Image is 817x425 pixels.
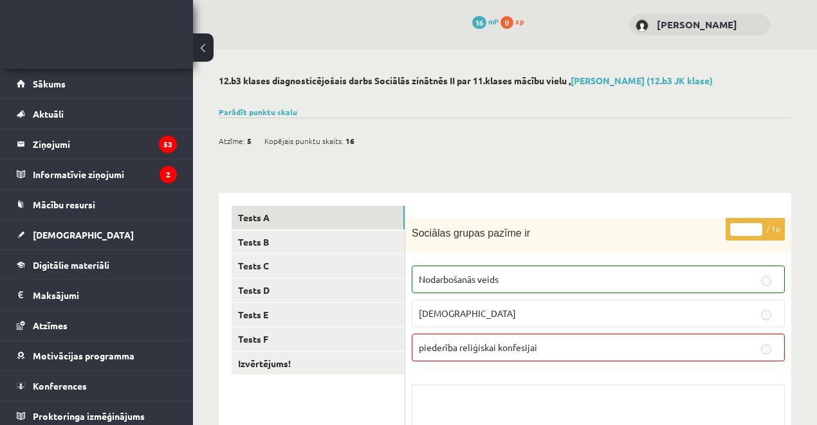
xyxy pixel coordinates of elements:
legend: Ziņojumi [33,129,177,159]
span: Motivācijas programma [33,350,134,361]
a: Tests A [232,206,405,230]
a: Parādīt punktu skalu [219,107,297,117]
a: Maksājumi [17,280,177,310]
span: mP [488,16,499,26]
span: 16 [345,131,354,150]
span: Sociālas grupas pazīme ir [412,228,530,239]
span: [DEMOGRAPHIC_DATA] [33,229,134,240]
a: 0 xp [500,16,530,26]
a: Konferences [17,371,177,401]
input: [DEMOGRAPHIC_DATA] [761,310,771,320]
span: xp [515,16,524,26]
a: Mācību resursi [17,190,177,219]
a: Motivācijas programma [17,341,177,370]
p: / 1p [726,218,785,240]
a: Tests F [232,327,405,351]
a: 16 mP [472,16,499,26]
img: Igors Petrovs [636,19,648,32]
a: Rīgas 1. Tālmācības vidusskola [14,23,117,55]
span: Nodarbošanās veids [419,273,499,285]
a: [DEMOGRAPHIC_DATA] [17,220,177,249]
input: piederība reliģiskai konfesijai [761,344,771,354]
a: [PERSON_NAME] (12.b3 JK klase) [571,75,713,86]
span: Konferences [33,380,87,392]
i: 2 [160,166,177,183]
span: piederība reliģiskai konfesijai [419,341,537,353]
span: Atzīmes [33,320,68,331]
span: Mācību resursi [33,199,95,210]
i: 53 [159,136,177,153]
span: Atzīme: [219,131,245,150]
span: 5 [247,131,252,150]
input: Nodarbošanās veids [761,276,771,286]
span: 0 [500,16,513,29]
span: Aktuāli [33,108,64,120]
a: Atzīmes [17,311,177,340]
span: Digitālie materiāli [33,259,109,271]
span: Proktoringa izmēģinājums [33,410,145,422]
legend: Maksājumi [33,280,177,310]
a: Tests C [232,254,405,278]
span: [DEMOGRAPHIC_DATA] [419,307,516,319]
a: Tests E [232,303,405,327]
legend: Informatīvie ziņojumi [33,159,177,189]
a: Ziņojumi53 [17,129,177,159]
a: Digitālie materiāli [17,250,177,280]
span: Kopējais punktu skaits: [264,131,344,150]
a: Sākums [17,69,177,98]
a: Izvērtējums! [232,352,405,375]
a: [PERSON_NAME] [657,18,737,31]
a: Tests B [232,230,405,254]
span: Sākums [33,78,66,89]
span: 16 [472,16,486,29]
a: Informatīvie ziņojumi2 [17,159,177,189]
a: Tests D [232,278,405,302]
a: Aktuāli [17,99,177,129]
h2: 12.b3 klases diagnosticējošais darbs Sociālās zinātnēs II par 11.klases mācību vielu , [219,75,791,86]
